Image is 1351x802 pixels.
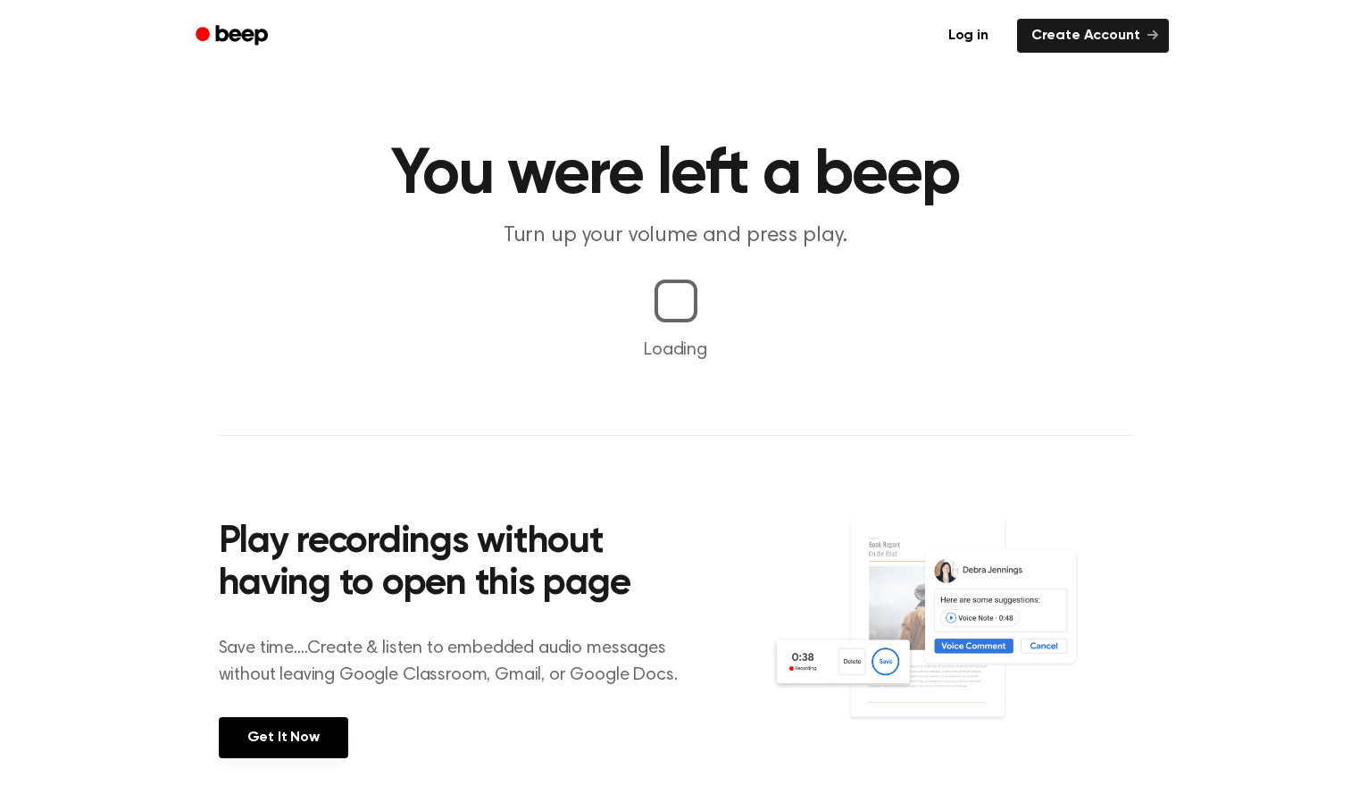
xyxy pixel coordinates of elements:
[219,635,700,689] p: Save time....Create & listen to embedded audio messages without leaving Google Classroom, Gmail, ...
[930,15,1006,56] a: Log in
[219,143,1133,207] h1: You were left a beep
[771,516,1132,756] img: Voice Comments on Docs and Recording Widget
[219,717,348,758] a: Get It Now
[183,19,284,54] a: Beep
[1017,19,1169,53] a: Create Account
[333,221,1019,251] p: Turn up your volume and press play.
[21,337,1330,363] p: Loading
[219,522,700,606] h2: Play recordings without having to open this page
